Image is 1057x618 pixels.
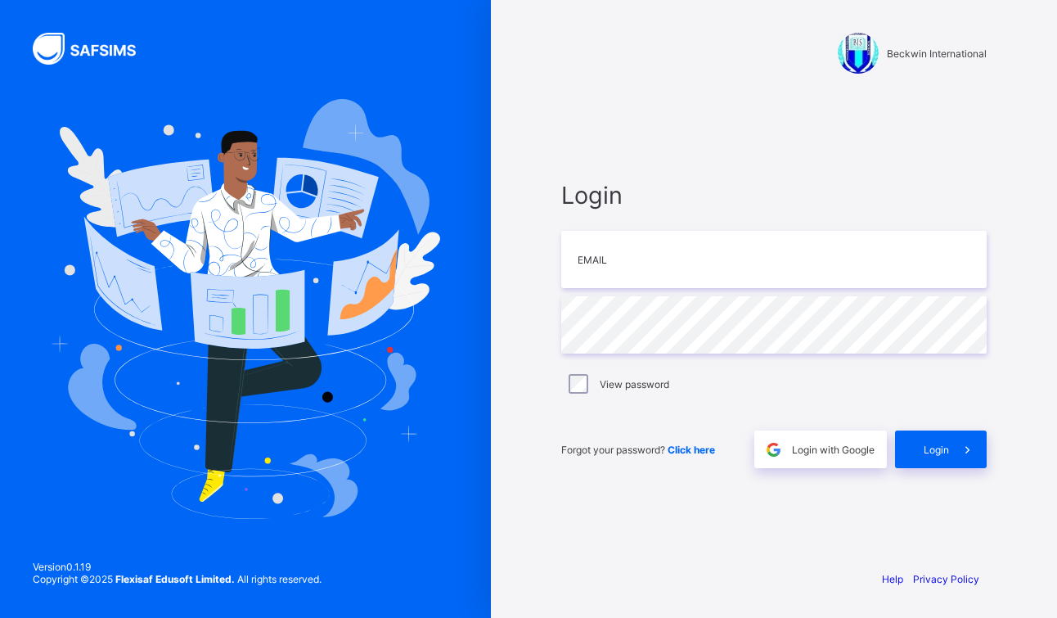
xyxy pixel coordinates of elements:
img: google.396cfc9801f0270233282035f929180a.svg [764,440,783,459]
strong: Flexisaf Edusoft Limited. [115,573,235,585]
a: Privacy Policy [913,573,979,585]
label: View password [600,378,669,390]
span: Version 0.1.19 [33,561,322,573]
span: Login [561,181,987,210]
img: Hero Image [51,99,440,518]
span: Forgot your password? [561,444,715,456]
a: Help [882,573,903,585]
span: Login [924,444,949,456]
span: Login with Google [792,444,875,456]
span: Copyright © 2025 All rights reserved. [33,573,322,585]
img: SAFSIMS Logo [33,33,155,65]
a: Click here [668,444,715,456]
span: Beckwin International [887,47,987,60]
